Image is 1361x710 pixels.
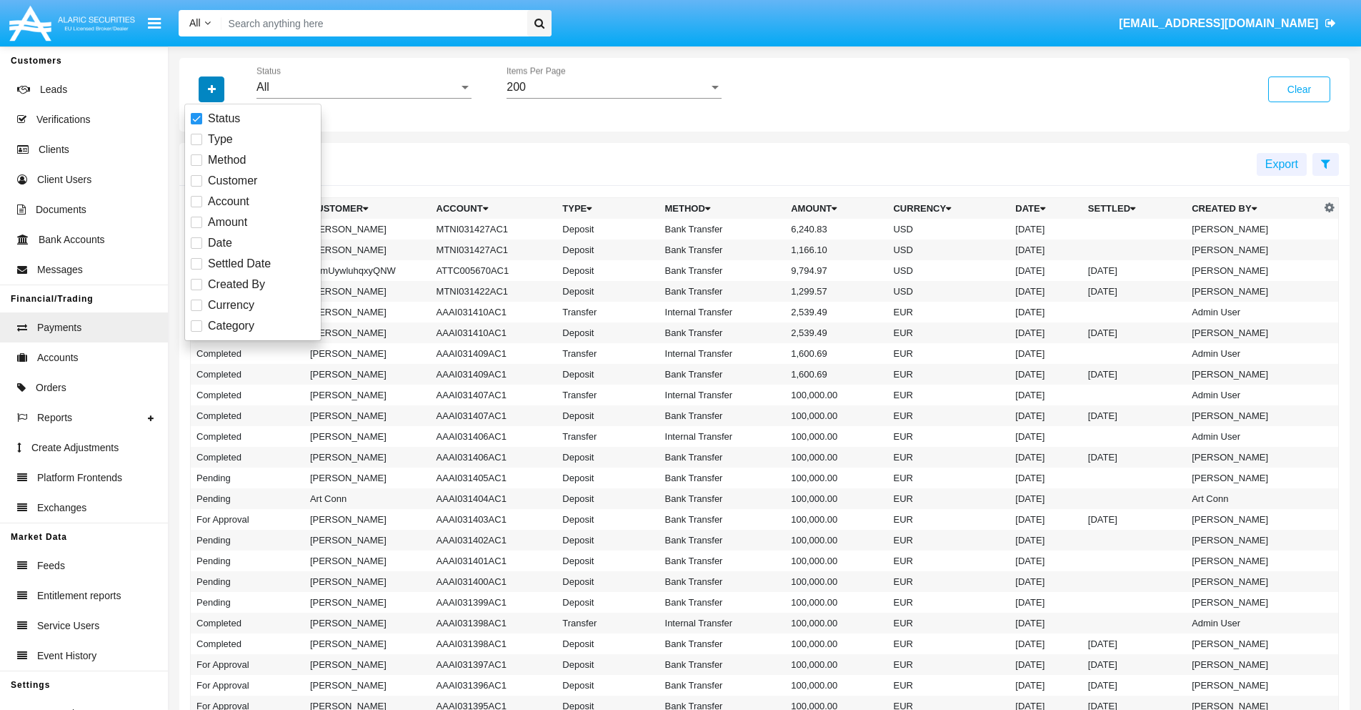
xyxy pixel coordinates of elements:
td: [PERSON_NAME] [1186,633,1320,654]
td: USD [887,281,1009,302]
td: Bank Transfer [659,488,786,509]
th: Method [659,198,786,220]
td: [DATE] [1009,592,1082,613]
td: Completed [191,613,304,633]
td: [PERSON_NAME] [1186,592,1320,613]
td: [DATE] [1082,509,1186,530]
td: [PERSON_NAME] [1186,281,1320,302]
td: Pending [191,468,304,488]
td: 100,000.00 [785,530,887,551]
td: [DATE] [1082,633,1186,654]
td: USD [887,260,1009,281]
td: AAAI031406AC1 [431,426,557,447]
td: Deposit [557,675,659,696]
th: Amount [785,198,887,220]
td: [PERSON_NAME] [304,551,431,571]
span: Category [208,317,254,335]
th: Currency [887,198,1009,220]
span: Payments [37,320,81,335]
span: Messages [37,262,83,277]
td: Deposit [557,488,659,509]
td: [PERSON_NAME] [1186,447,1320,468]
td: [PERSON_NAME] [1186,240,1320,260]
td: Deposit [557,468,659,488]
td: Bank Transfer [659,654,786,675]
a: [EMAIL_ADDRESS][DOMAIN_NAME] [1112,4,1343,44]
td: For Approval [191,675,304,696]
td: Pending [191,571,304,592]
td: Bank Transfer [659,592,786,613]
td: EUR [887,530,1009,551]
span: Type [208,131,233,148]
td: EUR [887,488,1009,509]
td: Deposit [557,405,659,426]
td: [DATE] [1009,551,1082,571]
td: [DATE] [1009,385,1082,405]
td: Bank Transfer [659,633,786,654]
span: Created By [208,276,265,293]
td: 100,000.00 [785,675,887,696]
td: EUR [887,302,1009,322]
td: 2,539.49 [785,322,887,343]
td: [PERSON_NAME] [1186,571,1320,592]
td: Bank Transfer [659,530,786,551]
td: [PERSON_NAME] [1186,405,1320,426]
td: AAAI031397AC1 [431,654,557,675]
td: Pending [191,551,304,571]
td: AAAI031406AC1 [431,447,557,468]
td: For Approval [191,654,304,675]
td: [DATE] [1009,654,1082,675]
td: Internal Transfer [659,426,786,447]
td: [DATE] [1009,488,1082,509]
td: [PERSON_NAME] [304,426,431,447]
span: [EMAIL_ADDRESS][DOMAIN_NAME] [1119,17,1318,29]
span: Currency [208,297,254,314]
span: All [256,81,269,93]
td: 100,000.00 [785,509,887,530]
span: Customer [208,172,257,189]
td: Admin User [1186,385,1320,405]
td: [PERSON_NAME] [1186,322,1320,343]
td: Bank Transfer [659,240,786,260]
td: [PERSON_NAME] [304,509,431,530]
td: EUR [887,592,1009,613]
td: Pending [191,592,304,613]
td: Bank Transfer [659,509,786,530]
td: [PERSON_NAME] [304,592,431,613]
td: Internal Transfer [659,385,786,405]
td: [DATE] [1082,281,1186,302]
td: EUR [887,426,1009,447]
td: Bank Transfer [659,551,786,571]
td: 100,000.00 [785,488,887,509]
span: Create Adjustments [31,440,119,455]
td: Bank Transfer [659,468,786,488]
td: Completed [191,385,304,405]
td: 100,000.00 [785,613,887,633]
td: [DATE] [1009,633,1082,654]
td: AAAI031409AC1 [431,364,557,385]
td: [PERSON_NAME] [304,613,431,633]
td: [DATE] [1082,654,1186,675]
td: USD [887,240,1009,260]
td: 100,000.00 [785,385,887,405]
td: Deposit [557,240,659,260]
span: Entitlement reports [37,588,121,603]
td: 100,000.00 [785,405,887,426]
td: EUR [887,405,1009,426]
td: 100,000.00 [785,633,887,654]
td: Internal Transfer [659,613,786,633]
td: 100,000.00 [785,571,887,592]
td: AAAI031398AC1 [431,613,557,633]
td: AAAI031399AC1 [431,592,557,613]
td: Completed [191,343,304,364]
td: [PERSON_NAME] [304,219,431,240]
td: Completed [191,426,304,447]
th: Date [1009,198,1082,220]
td: AAAI031402AC1 [431,530,557,551]
td: [PERSON_NAME] [1186,364,1320,385]
span: Status [208,110,240,127]
span: Platform Frontends [37,470,122,485]
td: Internal Transfer [659,343,786,364]
td: [PERSON_NAME] [304,468,431,488]
td: AAAI031398AC1 [431,633,557,654]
